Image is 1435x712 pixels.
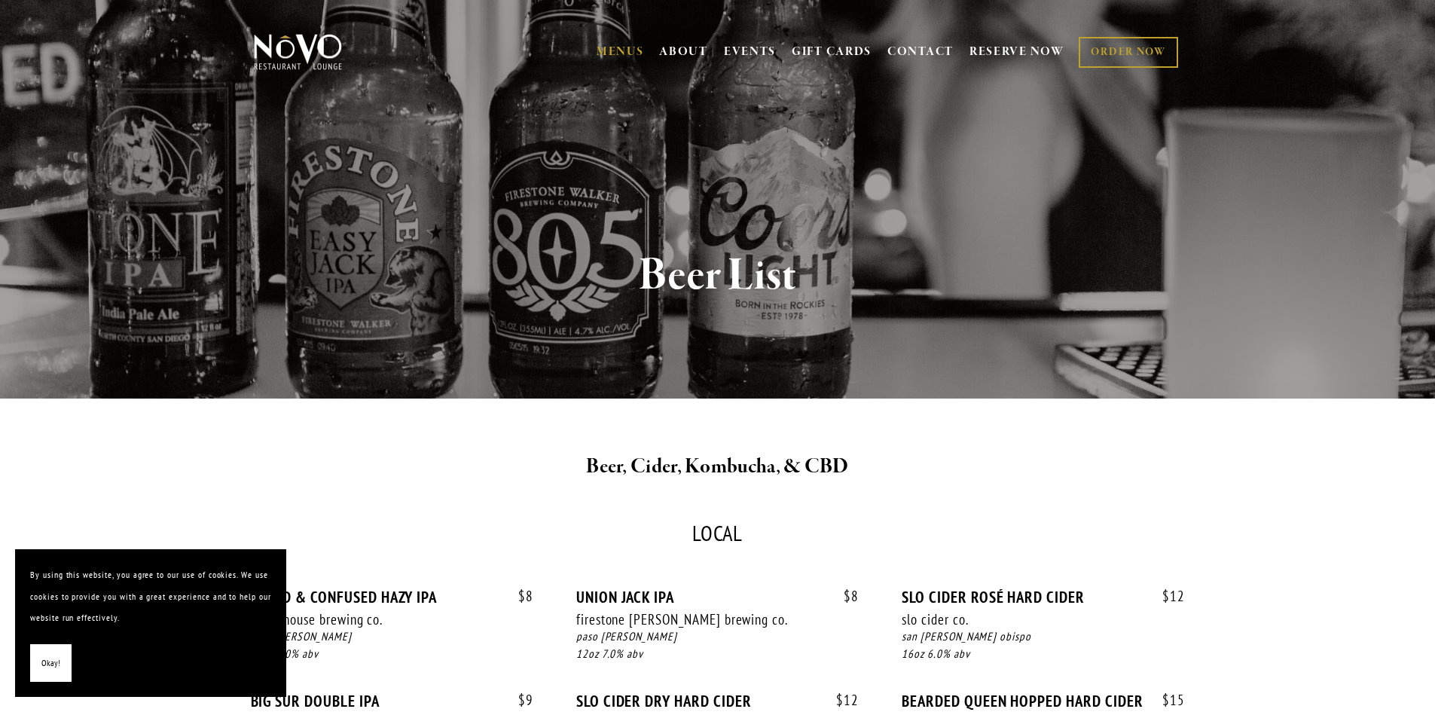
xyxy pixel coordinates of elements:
[503,588,533,605] span: 8
[902,610,1141,629] div: slo cider co.
[829,588,859,605] span: 8
[30,644,72,683] button: Okay!
[902,628,1184,646] div: san [PERSON_NAME] obispo
[1162,691,1170,709] span: $
[821,692,859,709] span: 12
[1147,692,1185,709] span: 15
[969,38,1064,66] a: RESERVE NOW
[1147,588,1185,605] span: 12
[30,564,271,629] p: By using this website, you agree to our use of cookies. We use cookies to provide you with a grea...
[251,610,490,629] div: barrelhouse brewing co.
[836,691,844,709] span: $
[251,588,533,607] div: HAZED & CONFUSED HAZY IPA
[279,451,1157,483] h2: Beer, Cider, Kombucha, & CBD
[251,692,533,710] div: BIG SUR DOUBLE IPA
[518,691,526,709] span: $
[1162,587,1170,605] span: $
[503,692,533,709] span: 9
[902,588,1184,607] div: SLO CIDER ROSÉ HARD CIDER
[15,549,286,697] section: Cookie banner
[576,628,859,646] div: paso [PERSON_NAME]
[576,646,859,663] div: 12oz 7.0% abv
[251,33,345,71] img: Novo Restaurant &amp; Lounge
[792,38,872,66] a: GIFT CARDS
[659,44,708,60] a: ABOUT
[724,44,776,60] a: EVENTS
[41,652,60,674] span: Okay!
[576,610,816,629] div: firestone [PERSON_NAME] brewing co.
[279,252,1157,301] h1: Beer List
[251,628,533,646] div: paso [PERSON_NAME]
[597,44,644,60] a: MENUS
[1079,37,1177,68] a: ORDER NOW
[887,38,954,66] a: CONTACT
[844,587,851,605] span: $
[902,692,1184,710] div: BEARDED QUEEN HOPPED HARD CIDER
[251,646,533,663] div: 12oz 6.0% abv
[518,587,526,605] span: $
[902,646,1184,663] div: 16oz 6.0% abv
[251,523,1185,545] div: LOCAL
[576,692,859,710] div: SLO CIDER DRY HARD CIDER
[576,588,859,607] div: UNION JACK IPA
